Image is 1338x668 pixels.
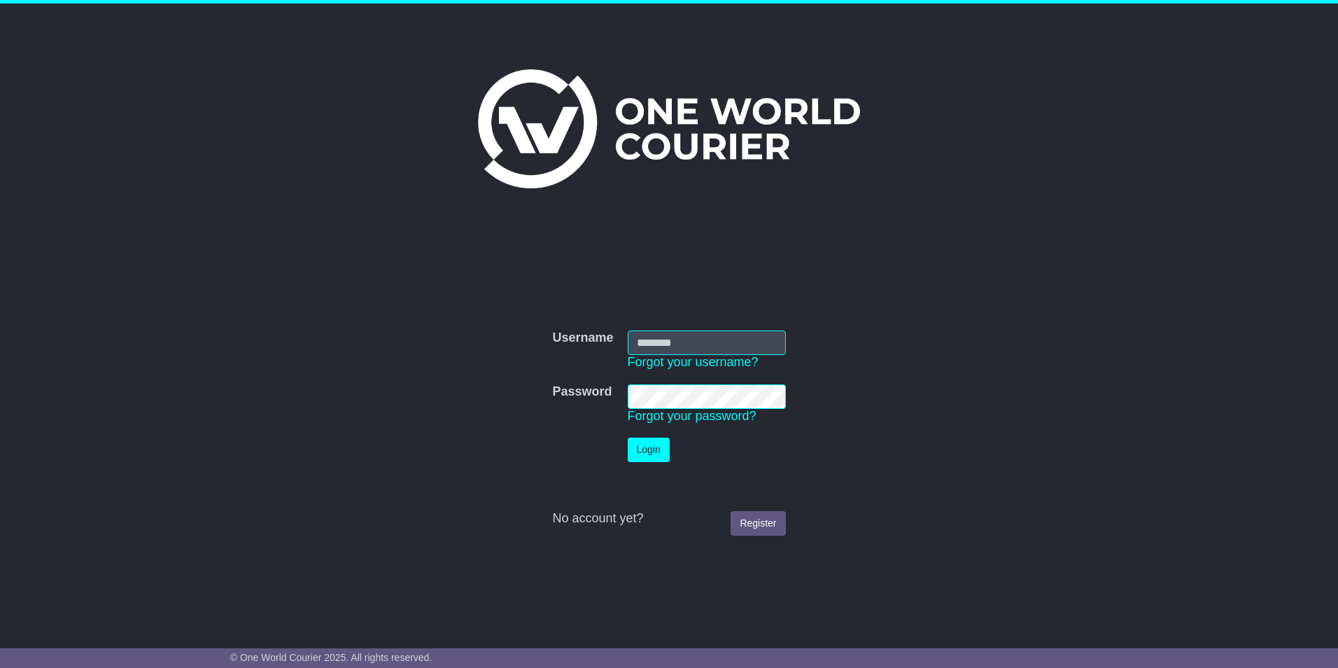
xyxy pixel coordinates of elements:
label: Password [552,384,612,400]
a: Register [731,511,785,536]
a: Forgot your password? [628,409,756,423]
a: Forgot your username? [628,355,759,369]
span: © One World Courier 2025. All rights reserved. [230,652,432,663]
label: Username [552,330,613,346]
button: Login [628,438,670,462]
img: One World [478,69,860,188]
div: No account yet? [552,511,785,527]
